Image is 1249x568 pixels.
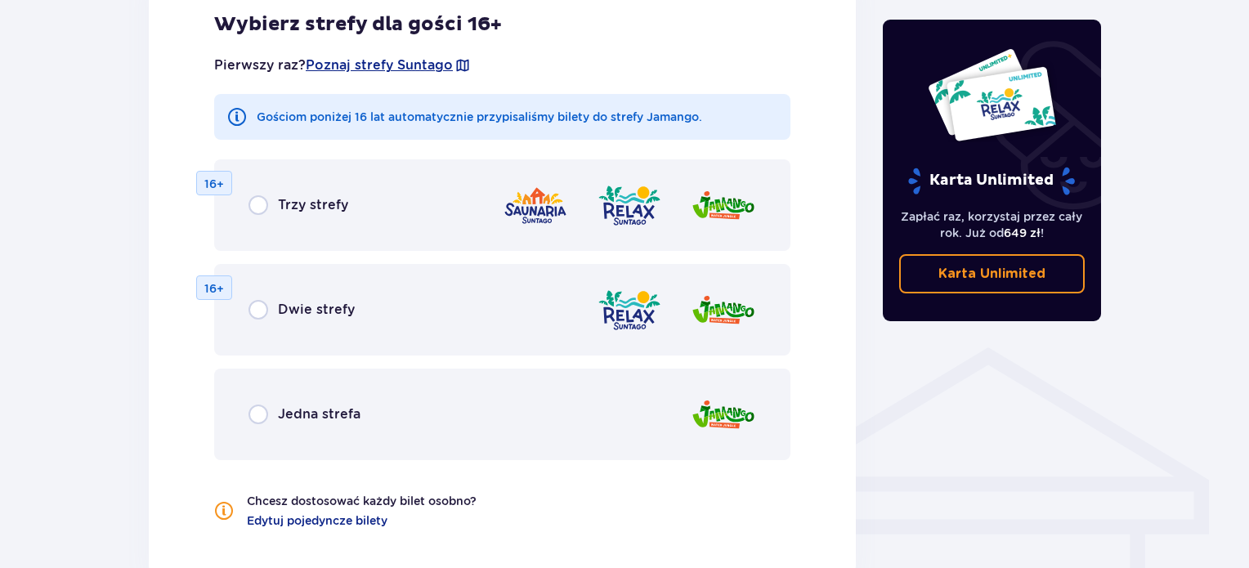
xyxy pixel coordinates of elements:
img: Saunaria [503,182,568,229]
img: Dwie karty całoroczne do Suntago z napisem 'UNLIMITED RELAX', na białym tle z tropikalnymi liśćmi... [927,47,1057,142]
img: Relax [597,182,662,229]
img: Relax [597,287,662,333]
span: 649 zł [1004,226,1041,239]
a: Edytuj pojedyncze bilety [247,512,387,529]
p: Gościom poniżej 16 lat automatycznie przypisaliśmy bilety do strefy Jamango. [257,109,702,125]
img: Jamango [691,391,756,438]
a: Poznaj strefy Suntago [306,56,453,74]
span: Dwie strefy [278,301,355,319]
span: Jedna strefa [278,405,360,423]
p: 16+ [204,280,224,297]
p: Chcesz dostosować każdy bilet osobno? [247,493,477,509]
img: Jamango [691,182,756,229]
h2: Wybierz strefy dla gości 16+ [214,12,790,37]
p: Karta Unlimited [938,265,1045,283]
p: Karta Unlimited [907,167,1077,195]
p: Zapłać raz, korzystaj przez cały rok. Już od ! [899,208,1086,241]
p: Pierwszy raz? [214,56,471,74]
span: Trzy strefy [278,196,348,214]
img: Jamango [691,287,756,333]
p: 16+ [204,176,224,192]
a: Karta Unlimited [899,254,1086,293]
